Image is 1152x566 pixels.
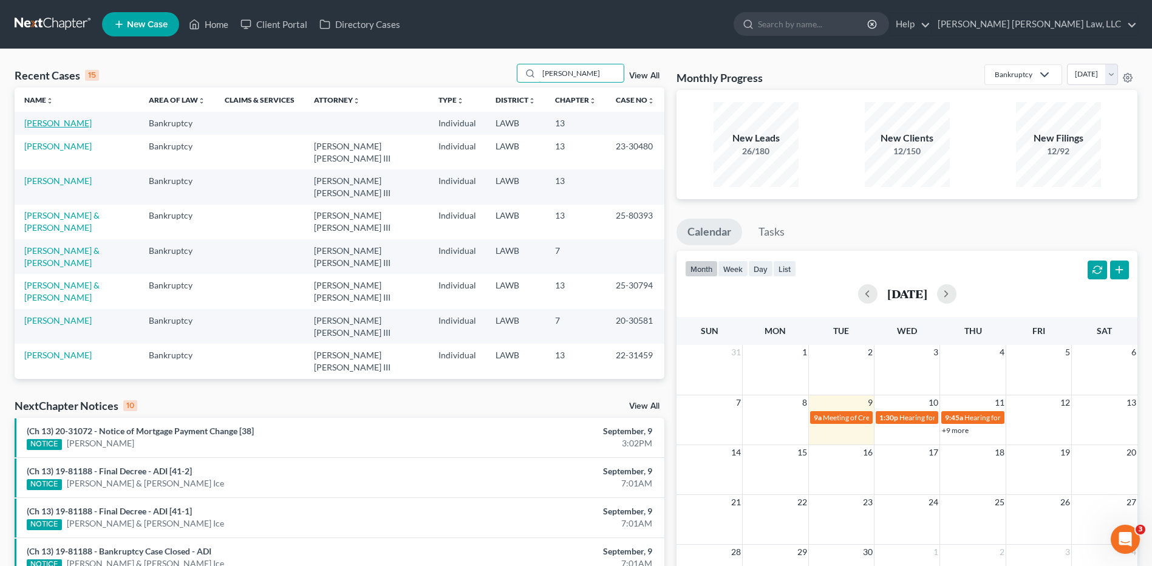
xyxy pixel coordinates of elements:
span: 25 [994,495,1006,510]
td: LAWB [486,274,545,309]
span: Wed [897,326,917,336]
i: unfold_more [198,97,205,104]
button: week [718,261,748,277]
span: 10 [927,395,939,410]
a: [PERSON_NAME] [PERSON_NAME] Law, LLC [932,13,1137,35]
div: September, 9 [452,505,652,517]
td: LAWB [486,112,545,134]
td: Individual [429,205,486,239]
td: Bankruptcy [139,379,215,414]
span: 29 [796,545,808,559]
div: Bankruptcy [995,69,1032,80]
span: 12 [1059,395,1071,410]
a: Area of Lawunfold_more [149,95,205,104]
span: 2 [867,345,874,360]
span: 31 [730,345,742,360]
div: September, 9 [452,545,652,557]
a: [PERSON_NAME] [24,176,92,186]
span: Hearing for [PERSON_NAME] & [PERSON_NAME] [964,413,1123,422]
span: 22 [796,495,808,510]
span: 21 [730,495,742,510]
td: [PERSON_NAME] [PERSON_NAME] III [304,169,429,204]
th: Claims & Services [215,87,304,112]
span: 13 [1125,395,1137,410]
div: 7:01AM [452,477,652,489]
span: New Case [127,20,168,29]
td: 13 [545,112,606,134]
td: LAWB [486,239,545,274]
span: 6 [1130,345,1137,360]
div: September, 9 [452,465,652,477]
i: unfold_more [647,97,655,104]
div: 15 [85,70,99,81]
i: unfold_more [589,97,596,104]
a: [PERSON_NAME] [24,141,92,151]
span: Hearing for [PERSON_NAME] [899,413,994,422]
a: Tasks [748,219,796,245]
div: NOTICE [27,479,62,490]
a: Districtunfold_more [496,95,536,104]
a: Case Nounfold_more [616,95,655,104]
div: 7:01AM [452,517,652,530]
div: NextChapter Notices [15,398,137,413]
span: Sun [701,326,718,336]
td: 23-30480 [606,135,664,169]
a: [PERSON_NAME] [24,118,92,128]
a: Chapterunfold_more [555,95,596,104]
td: Bankruptcy [139,239,215,274]
span: Fri [1032,326,1045,336]
iframe: Intercom live chat [1111,525,1140,554]
span: Mon [765,326,786,336]
div: 10 [123,400,137,411]
span: 7 [735,395,742,410]
td: Bankruptcy [139,169,215,204]
button: month [685,261,718,277]
span: 28 [730,545,742,559]
td: [PERSON_NAME] [PERSON_NAME] III [304,135,429,169]
td: Individual [429,169,486,204]
td: Bankruptcy [139,274,215,309]
td: 22-31459 [606,344,664,378]
span: 19 [1059,445,1071,460]
span: Thu [964,326,982,336]
span: 16 [862,445,874,460]
span: 23 [862,495,874,510]
td: [PERSON_NAME] [PERSON_NAME] III [304,309,429,344]
span: 9 [867,395,874,410]
a: View All [629,72,660,80]
td: 13 [545,205,606,239]
td: LAWB [486,135,545,169]
i: unfold_more [353,97,360,104]
td: 20-30581 [606,309,664,344]
a: +9 more [942,426,969,435]
span: 3 [1136,525,1145,534]
td: 13 [545,135,606,169]
div: 26/180 [714,145,799,157]
span: 9:45a [945,413,963,422]
span: 1 [801,345,808,360]
a: Home [183,13,234,35]
i: unfold_more [46,97,53,104]
div: Recent Cases [15,68,99,83]
span: 2 [998,545,1006,559]
td: 13 [545,274,606,309]
a: [PERSON_NAME] [24,350,92,360]
td: 25-30794 [606,274,664,309]
td: 7 [545,309,606,344]
span: 14 [730,445,742,460]
i: unfold_more [528,97,536,104]
span: 4 [998,345,1006,360]
div: September, 9 [452,425,652,437]
a: [PERSON_NAME] [67,437,134,449]
td: LAWB [486,344,545,378]
a: Nameunfold_more [24,95,53,104]
td: Individual [429,379,486,414]
td: Individual [429,135,486,169]
span: 3 [932,345,939,360]
a: Calendar [677,219,742,245]
span: Meeting of Creditors for [PERSON_NAME] [823,413,958,422]
td: Bankruptcy [139,309,215,344]
td: Bankruptcy [139,205,215,239]
td: [PERSON_NAME] [PERSON_NAME] III [304,205,429,239]
td: Individual [429,344,486,378]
